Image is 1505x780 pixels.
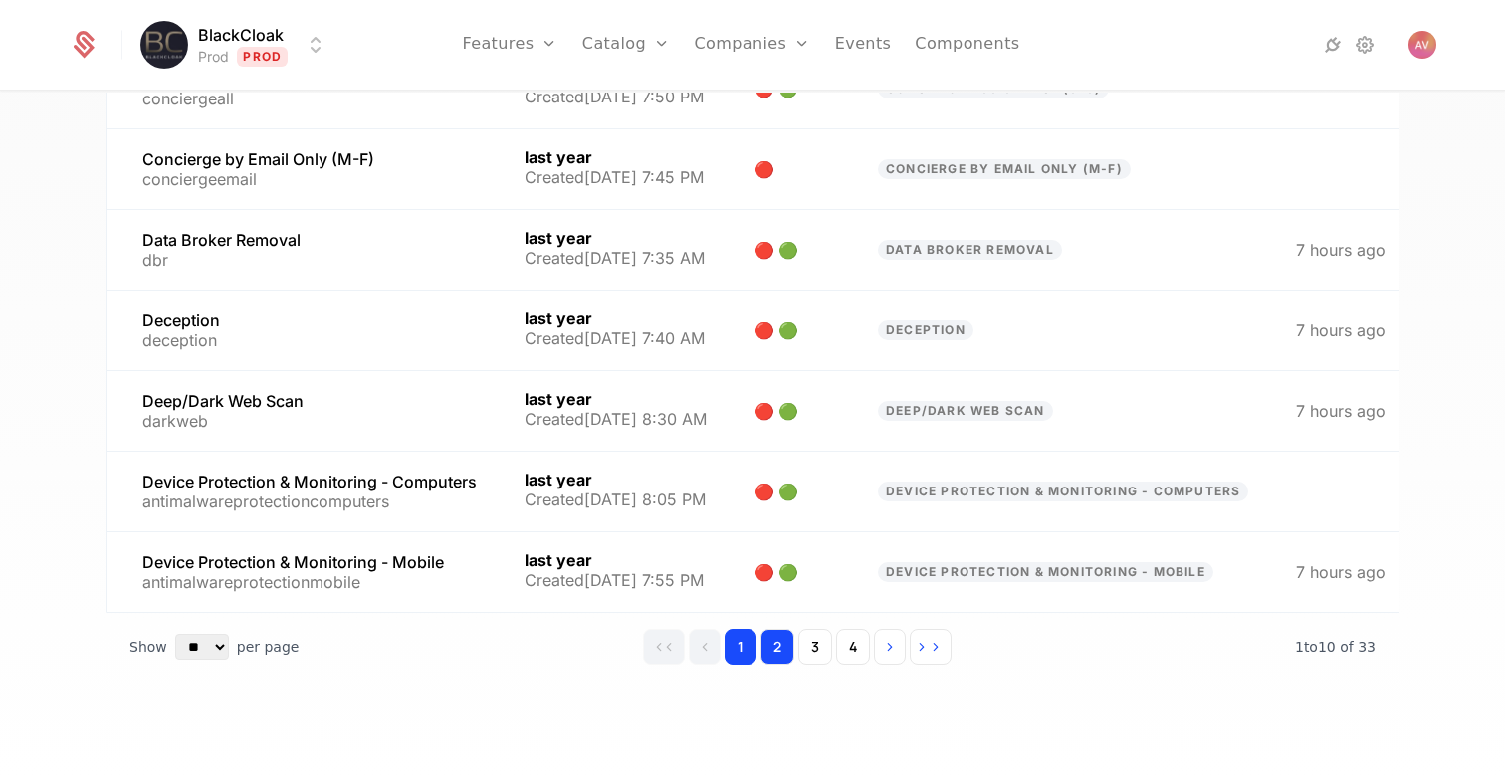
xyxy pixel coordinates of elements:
span: 33 [1295,639,1376,655]
button: Go to previous page [689,629,721,665]
a: Integrations [1321,33,1345,57]
div: Prod [198,47,229,67]
span: 1 to 10 of [1295,639,1358,655]
select: Select page size [175,634,229,660]
button: Go to page 3 [798,629,832,665]
button: Go to page 2 [760,629,794,665]
a: Settings [1353,33,1377,57]
span: per page [237,637,300,657]
img: Adina Veres [1408,31,1436,59]
button: Select environment [146,23,327,67]
span: Prod [237,47,288,67]
div: Page navigation [643,629,952,665]
div: Table pagination [106,613,1399,681]
button: Go to page 4 [836,629,870,665]
span: BlackCloak [198,23,284,47]
button: Go to page 1 [725,629,756,665]
button: Open user button [1408,31,1436,59]
button: Go to first page [643,629,685,665]
img: BlackCloak [140,21,188,69]
button: Go to last page [910,629,952,665]
button: Go to next page [874,629,906,665]
span: Show [129,637,167,657]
